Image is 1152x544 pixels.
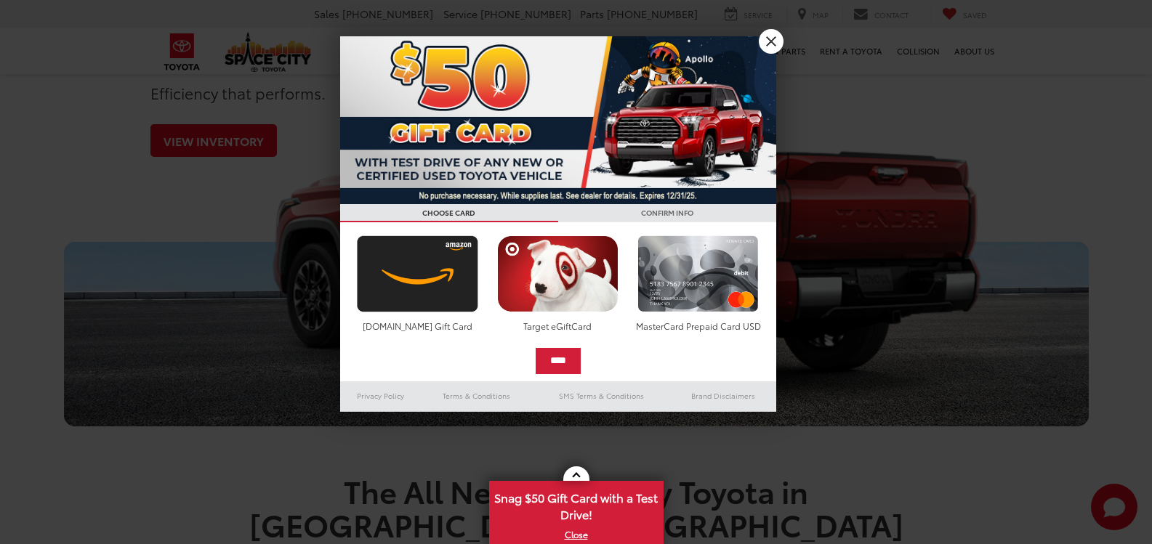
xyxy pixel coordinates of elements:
img: targetcard.png [494,235,622,312]
span: Snag $50 Gift Card with a Test Drive! [491,482,662,527]
h3: CHOOSE CARD [340,204,558,222]
a: Brand Disclaimers [670,387,776,405]
h3: CONFIRM INFO [558,204,776,222]
img: 53411_top_152338.jpg [340,36,776,204]
div: [DOMAIN_NAME] Gift Card [353,320,482,332]
a: Terms & Conditions [421,387,532,405]
a: SMS Terms & Conditions [533,387,670,405]
img: amazoncard.png [353,235,482,312]
div: Target eGiftCard [494,320,622,332]
img: mastercard.png [634,235,762,312]
div: MasterCard Prepaid Card USD [634,320,762,332]
a: Privacy Policy [340,387,422,405]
